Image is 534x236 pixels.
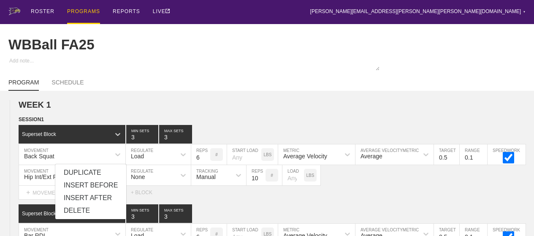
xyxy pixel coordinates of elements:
[19,100,51,109] span: WEEK 1
[19,186,126,200] div: MOVEMENT
[264,152,272,157] p: LBS
[131,153,144,160] div: Load
[361,153,382,160] div: Average
[306,173,314,178] p: LBS
[131,174,145,180] div: None
[227,144,261,165] input: Any
[24,153,54,160] div: Back Squat
[22,131,56,137] div: Superset Block
[283,153,327,160] div: Average Velocity
[523,9,526,14] div: ▼
[196,174,216,180] div: Manual
[55,204,126,217] div: DELETE
[271,173,273,178] p: #
[26,189,30,196] span: +
[55,179,126,192] div: INSERT BEFORE
[52,79,84,90] a: SCHEDULE
[55,192,126,204] div: INSERT AFTER
[8,79,39,91] a: PROGRAM
[22,211,56,217] div: Superset Block
[55,166,126,179] div: DUPLICATE
[19,117,44,122] span: SESSION 1
[215,152,218,157] p: #
[282,165,304,185] input: Any
[8,8,20,15] img: logo
[492,195,534,236] iframe: Chat Widget
[24,174,75,180] div: Hip Int/Ext Rotation
[159,204,192,223] input: None
[159,125,192,144] input: None
[131,190,160,195] div: + BLOCK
